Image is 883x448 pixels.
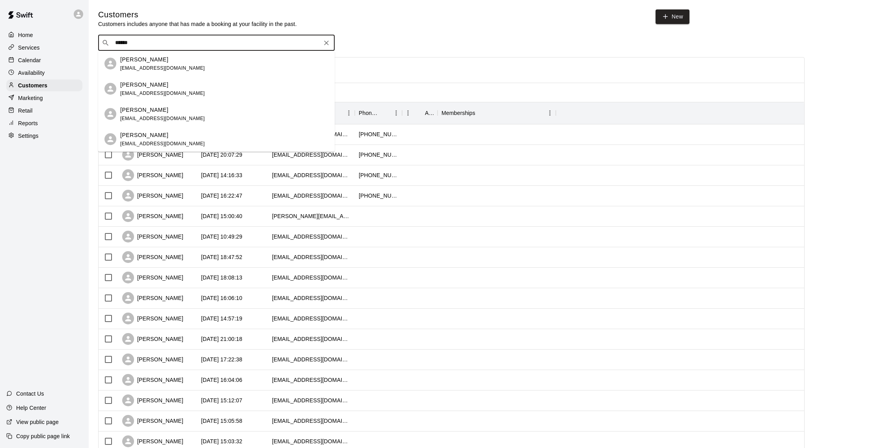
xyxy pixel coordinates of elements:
button: Menu [390,107,402,119]
div: Phone Number [355,102,402,124]
button: Sort [475,107,486,118]
div: [PERSON_NAME] [122,333,183,345]
div: +15617795551 [359,192,398,200]
span: [EMAIL_ADDRESS][DOMAIN_NAME] [120,115,205,121]
div: [PERSON_NAME] [122,190,183,202]
div: thescottsmail@gmail.com [272,396,351,404]
div: Customers [6,80,82,91]
p: Customers [18,81,47,89]
div: [PERSON_NAME] [122,292,183,304]
p: Retail [18,107,33,115]
span: [EMAIL_ADDRESS][DOMAIN_NAME] [120,65,205,70]
a: Services [6,42,82,54]
p: [PERSON_NAME] [120,55,168,63]
div: 2025-10-11 15:00:40 [201,212,242,220]
div: 2025-10-11 10:49:29 [201,233,242,241]
button: Clear [321,37,332,48]
p: [PERSON_NAME] [120,131,168,139]
div: Memberships [438,102,556,124]
button: Sort [379,107,390,118]
div: holt17ag@yahoo.com [272,376,351,384]
a: Calendar [6,54,82,66]
a: Reports [6,117,82,129]
div: Lily Doskey [104,108,116,120]
p: Home [18,31,33,39]
div: cloinbland1017@gmail.com [272,315,351,322]
div: daniel.lee@spray.com [272,212,351,220]
p: Reports [18,119,38,127]
div: 2025-10-09 17:22:38 [201,355,242,363]
div: deauntamcafee@yahoo.com [272,355,351,363]
div: 2025-10-09 15:03:32 [201,437,242,445]
a: New [656,9,689,24]
div: 2025-10-10 16:06:10 [201,294,242,302]
div: 2025-10-09 15:05:58 [201,417,242,425]
button: Menu [343,107,355,119]
button: Menu [402,107,414,119]
div: +15612679049 [359,171,398,179]
p: View public page [16,418,59,426]
div: sph1225@me.com [272,335,351,343]
div: Availability [6,67,82,79]
div: [PERSON_NAME] [122,435,183,447]
div: 2025-10-10 18:08:13 [201,274,242,281]
div: [PERSON_NAME] [122,394,183,406]
div: Gus Doskey [104,133,116,145]
div: [PERSON_NAME] [122,313,183,324]
p: Marketing [18,94,43,102]
p: Contact Us [16,390,44,398]
div: [PERSON_NAME] [122,149,183,161]
div: 2025-10-10 14:57:19 [201,315,242,322]
button: Sort [414,107,425,118]
p: Customers includes anyone that has made a booking at your facility in the past. [98,20,297,28]
button: Menu [544,107,556,119]
div: geraldinehernandez08@comcast.net [272,417,351,425]
a: Retail [6,105,82,117]
p: Services [18,44,40,52]
div: 2025-10-11 16:22:47 [201,192,242,200]
div: [PERSON_NAME] [122,210,183,222]
div: +15614758698 [359,130,398,138]
div: 2025-10-09 16:04:06 [201,376,242,384]
p: Calendar [18,56,41,64]
p: Availability [18,69,45,77]
p: [PERSON_NAME] [120,106,168,114]
div: 2025-10-13 14:16:33 [201,171,242,179]
div: Memberships [441,102,475,124]
div: [PERSON_NAME] [122,251,183,263]
div: Search customers by name or email [98,35,335,51]
div: [PERSON_NAME] [122,415,183,427]
div: 2025-10-10 18:47:52 [201,253,242,261]
div: [PERSON_NAME] [122,231,183,243]
div: Settings [6,130,82,142]
div: Age [402,102,438,124]
p: Settings [18,132,39,140]
div: matt_carroll@icloud.com [272,274,351,281]
a: Home [6,29,82,41]
p: Help Center [16,404,46,412]
div: stacythate@gmail.com [272,192,351,200]
div: Email [268,102,355,124]
div: jbmiller@ymail.com [272,294,351,302]
a: Marketing [6,92,82,104]
p: [PERSON_NAME] [120,80,168,89]
div: [PERSON_NAME] [122,169,183,181]
h5: Customers [98,9,297,20]
div: 2025-10-13 20:07:29 [201,151,242,159]
div: [PERSON_NAME] [122,374,183,386]
div: +16468127079 [359,151,398,159]
p: Copy public page link [16,432,70,440]
div: reevesisrael11@gmail.com [272,437,351,445]
span: [EMAIL_ADDRESS][DOMAIN_NAME] [120,90,205,96]
span: [EMAIL_ADDRESS][DOMAIN_NAME] [120,141,205,146]
div: jhowardjohnson87@gmail.com [272,171,351,179]
div: simeon_white@icloud.com [272,233,351,241]
div: Age [425,102,434,124]
div: 2025-10-09 15:12:07 [201,396,242,404]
